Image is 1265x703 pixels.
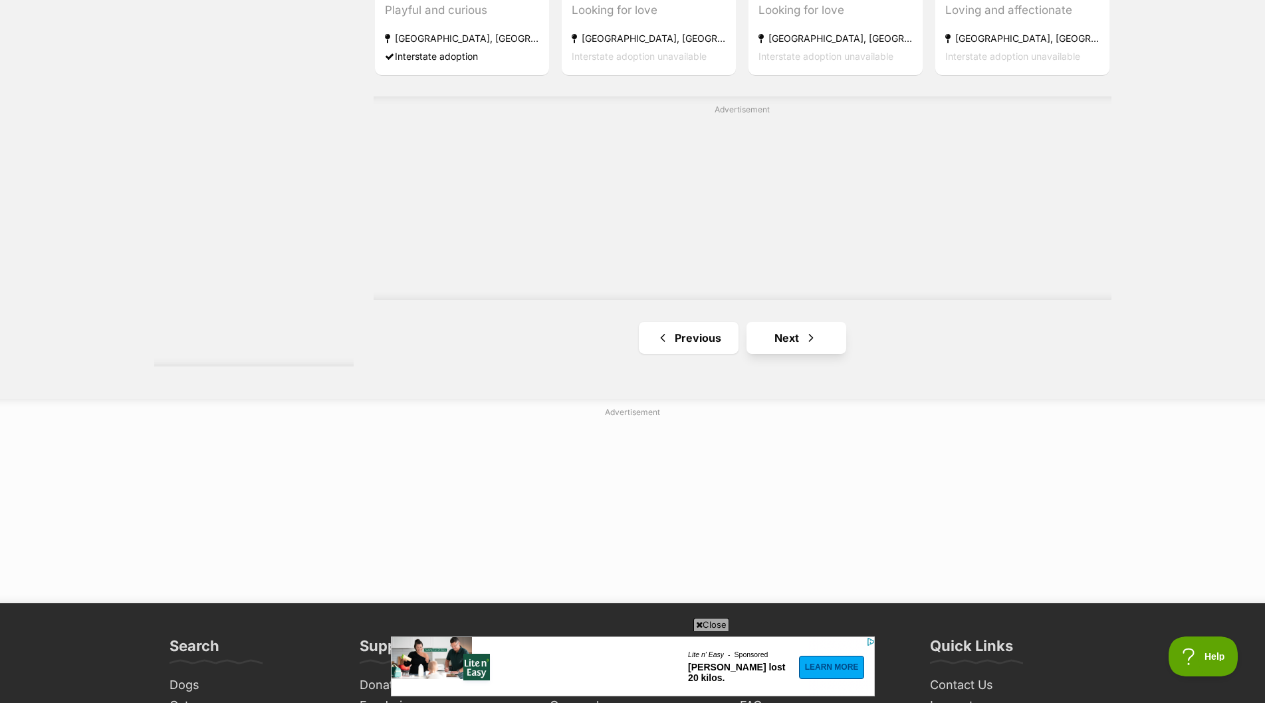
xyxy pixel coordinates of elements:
nav: Pagination [374,322,1111,354]
div: Playful and curious [385,1,539,19]
a: Sponsored [333,14,377,23]
div: Looking for love [572,1,726,19]
a: Dogs [164,675,341,696]
a: Contact Us [925,675,1101,696]
iframe: Advertisement [391,636,875,696]
div: Advertisement [374,96,1111,301]
a: Learn More [408,19,474,43]
strong: [GEOGRAPHIC_DATA], [GEOGRAPHIC_DATA] [385,29,539,47]
span: Interstate adoption unavailable [758,51,893,62]
h3: Quick Links [930,636,1013,663]
strong: [GEOGRAPHIC_DATA], [GEOGRAPHIC_DATA] [945,29,1099,47]
span: Learn More [414,25,468,36]
iframe: Advertisement [420,120,1065,287]
iframe: Help Scout Beacon - Open [1169,636,1238,676]
a: image [1,1,485,61]
a: Previous page [639,322,739,354]
a: Next page [747,322,846,354]
strong: [GEOGRAPHIC_DATA], [GEOGRAPHIC_DATA] [572,29,726,47]
a: Lite n' Easy [297,14,333,23]
iframe: Advertisement [310,424,955,590]
strong: [GEOGRAPHIC_DATA], [GEOGRAPHIC_DATA] [758,29,913,47]
div: Interstate adoption [385,47,539,65]
div: Loving and affectionate [945,1,1099,19]
a: Donate [354,675,531,696]
a: [PERSON_NAME] lost 20 kilos. [297,25,402,48]
div: Looking for love [758,1,913,19]
span: Interstate adoption unavailable [945,51,1080,62]
span: Sponsored [333,14,377,22]
h3: Support [360,636,417,663]
h3: Search [170,636,219,663]
span: Close [693,618,729,631]
span: Interstate adoption unavailable [572,51,707,62]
